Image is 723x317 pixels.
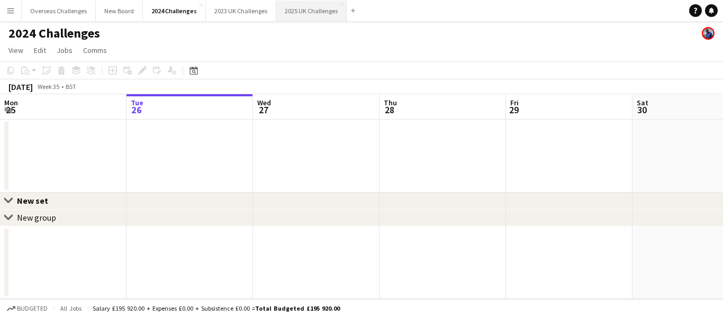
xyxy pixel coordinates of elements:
a: Comms [79,43,111,57]
button: 2024 Challenges [143,1,206,21]
span: 25 [3,104,18,116]
span: 29 [509,104,519,116]
span: 30 [635,104,648,116]
app-user-avatar: Andy Baker [702,27,715,40]
button: Budgeted [5,303,49,314]
a: Jobs [52,43,77,57]
span: All jobs [58,304,84,312]
button: 2023 UK Challenges [206,1,276,21]
button: 2025 UK Challenges [276,1,347,21]
span: Total Budgeted £195 920.00 [255,304,340,312]
div: [DATE] [8,81,33,92]
span: 27 [256,104,271,116]
span: Budgeted [17,305,48,312]
button: Overseas Challenges [22,1,96,21]
h1: 2024 Challenges [8,25,100,41]
span: View [8,46,23,55]
div: New set [17,195,57,206]
span: 28 [382,104,397,116]
span: Mon [4,98,18,107]
button: New Board [96,1,143,21]
span: Week 35 [35,83,61,90]
span: Wed [257,98,271,107]
span: Comms [83,46,107,55]
div: Salary £195 920.00 + Expenses £0.00 + Subsistence £0.00 = [93,304,340,312]
span: Edit [34,46,46,55]
span: Jobs [57,46,73,55]
div: BST [66,83,76,90]
span: Thu [384,98,397,107]
span: Sat [637,98,648,107]
span: 26 [129,104,143,116]
span: Tue [131,98,143,107]
span: Fri [510,98,519,107]
a: Edit [30,43,50,57]
a: View [4,43,28,57]
div: New group [17,212,56,223]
